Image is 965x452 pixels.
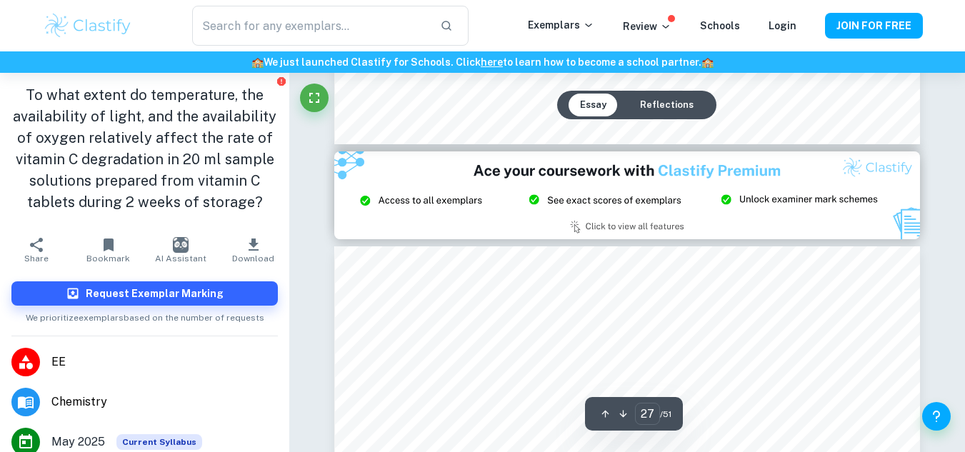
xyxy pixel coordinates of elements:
p: Review [623,19,671,34]
button: JOIN FOR FREE [825,13,923,39]
button: Bookmark [72,230,144,270]
a: here [481,56,503,68]
img: Clastify logo [43,11,134,40]
span: Share [24,253,49,263]
button: Reflections [629,94,705,116]
button: Report issue [276,76,286,86]
img: Ad [334,151,920,239]
span: 🏫 [251,56,264,68]
h1: To what extent do temperature, the availability of light, and the availability of oxygen relative... [11,84,278,213]
span: Bookmark [86,253,130,263]
button: Essay [569,94,618,116]
span: 🏫 [701,56,714,68]
a: Schools [700,20,740,31]
button: Request Exemplar Marking [11,281,278,306]
button: AI Assistant [145,230,217,270]
span: Current Syllabus [116,434,202,450]
span: AI Assistant [155,253,206,263]
p: Exemplars [528,17,594,33]
span: / 51 [660,408,671,421]
div: This exemplar is based on the current syllabus. Feel free to refer to it for inspiration/ideas wh... [116,434,202,450]
span: EE [51,353,278,371]
span: May 2025 [51,433,105,451]
span: Download [232,253,274,263]
input: Search for any exemplars... [192,6,428,46]
button: Help and Feedback [922,402,951,431]
h6: Request Exemplar Marking [86,286,224,301]
button: Download [217,230,289,270]
span: We prioritize exemplars based on the number of requests [26,306,264,324]
img: AI Assistant [173,237,189,253]
a: Login [769,20,796,31]
h6: We just launched Clastify for Schools. Click to learn how to become a school partner. [3,54,962,70]
span: Chemistry [51,393,278,411]
button: Fullscreen [300,84,329,112]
